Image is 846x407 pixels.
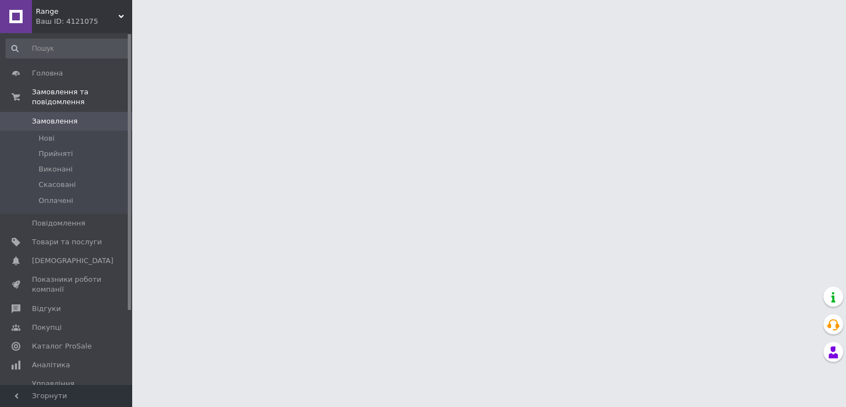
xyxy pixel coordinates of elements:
span: Аналітика [32,360,70,370]
span: Прийняті [39,149,73,159]
input: Пошук [6,39,130,58]
span: Покупці [32,323,62,333]
span: Нові [39,133,55,143]
span: Скасовані [39,180,76,190]
span: Показники роботи компанії [32,275,102,294]
span: Каталог ProSale [32,341,91,351]
div: Ваш ID: 4121075 [36,17,132,26]
span: Відгуки [32,304,61,314]
span: Оплачені [39,196,73,206]
span: Замовлення та повідомлення [32,87,132,107]
span: Головна [32,68,63,78]
span: Замовлення [32,116,78,126]
span: Товари та послуги [32,237,102,247]
span: Range [36,7,118,17]
span: Повідомлення [32,218,85,228]
span: [DEMOGRAPHIC_DATA] [32,256,113,266]
span: Управління сайтом [32,379,102,399]
span: Виконані [39,164,73,174]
